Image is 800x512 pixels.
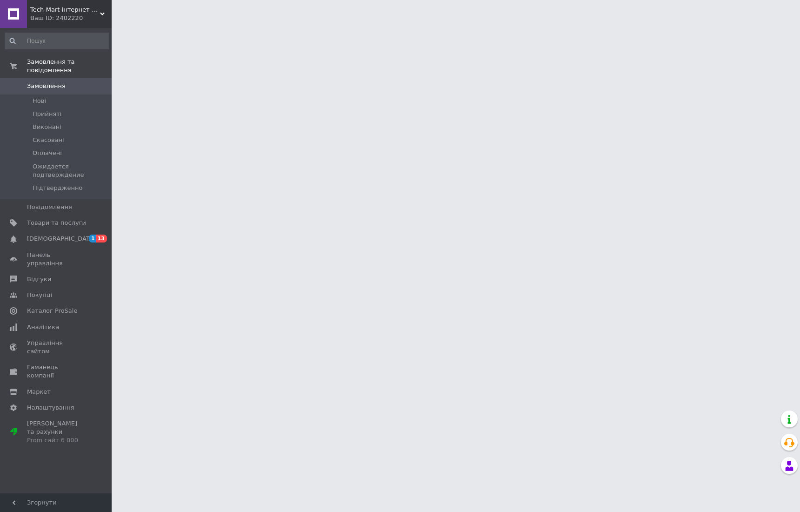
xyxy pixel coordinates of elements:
[27,203,72,211] span: Повідомлення
[33,123,61,131] span: Виконані
[27,388,51,396] span: Маркет
[30,14,112,22] div: Ваш ID: 2402220
[33,162,108,179] span: Ожидается подтверждение
[27,82,66,90] span: Замовлення
[89,235,96,243] span: 1
[27,339,86,356] span: Управління сайтом
[27,275,51,283] span: Відгуки
[33,110,61,118] span: Прийняті
[27,363,86,380] span: Гаманець компанії
[27,291,52,299] span: Покупці
[27,251,86,268] span: Панель управління
[33,136,64,144] span: Скасовані
[27,219,86,227] span: Товари та послуги
[27,419,86,445] span: [PERSON_NAME] та рахунки
[33,184,83,192] span: Підтвердженно
[27,58,112,74] span: Замовлення та повідомлення
[33,149,62,157] span: Оплачені
[27,404,74,412] span: Налаштування
[5,33,109,49] input: Пошук
[27,235,96,243] span: [DEMOGRAPHIC_DATA]
[27,307,77,315] span: Каталог ProSale
[27,436,86,445] div: Prom сайт 6 000
[96,235,107,243] span: 13
[33,97,46,105] span: Нові
[30,6,100,14] span: Tech-Mart інтернет-магазин побутової техніки
[27,323,59,331] span: Аналітика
